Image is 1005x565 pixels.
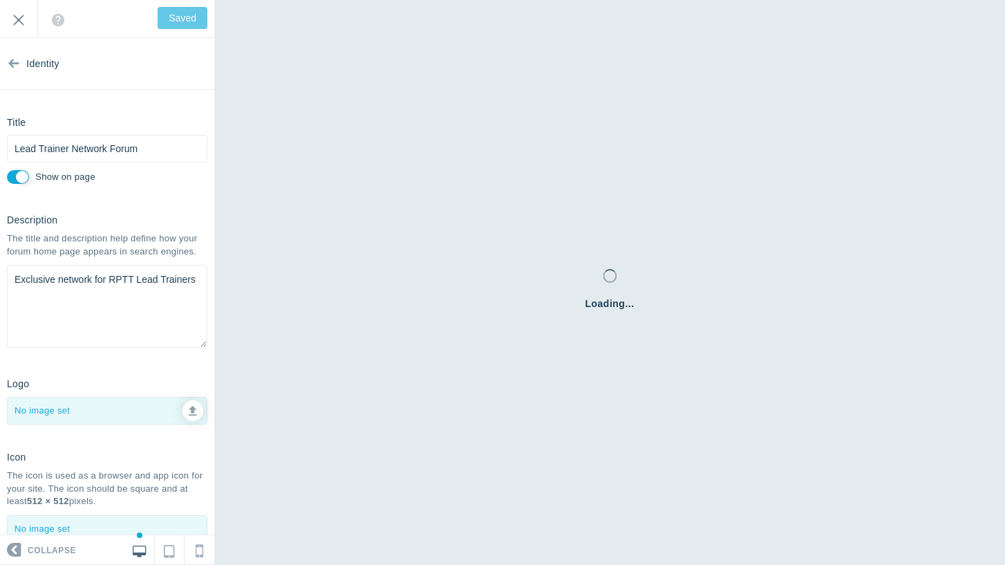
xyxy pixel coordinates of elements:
h6: Description [7,215,57,225]
div: The title and description help define how your forum home page appears in search engines. [7,232,207,258]
span: Collapse [28,536,76,565]
textarea: Exclusive network for RPTT Lead Trainers [7,265,207,348]
div: The icon is used as a browser and app icon for your site. The icon should be square and at least ... [7,470,207,508]
input: Display the title on the body of the page [7,170,29,184]
h6: Logo [7,379,29,389]
h6: Icon [7,452,26,463]
label: Display the title on the body of the page [35,171,95,184]
span: Identity [26,38,59,90]
h6: Title [7,118,26,128]
b: 512 × 512 [27,496,69,506]
span: Loading... [585,297,634,311]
